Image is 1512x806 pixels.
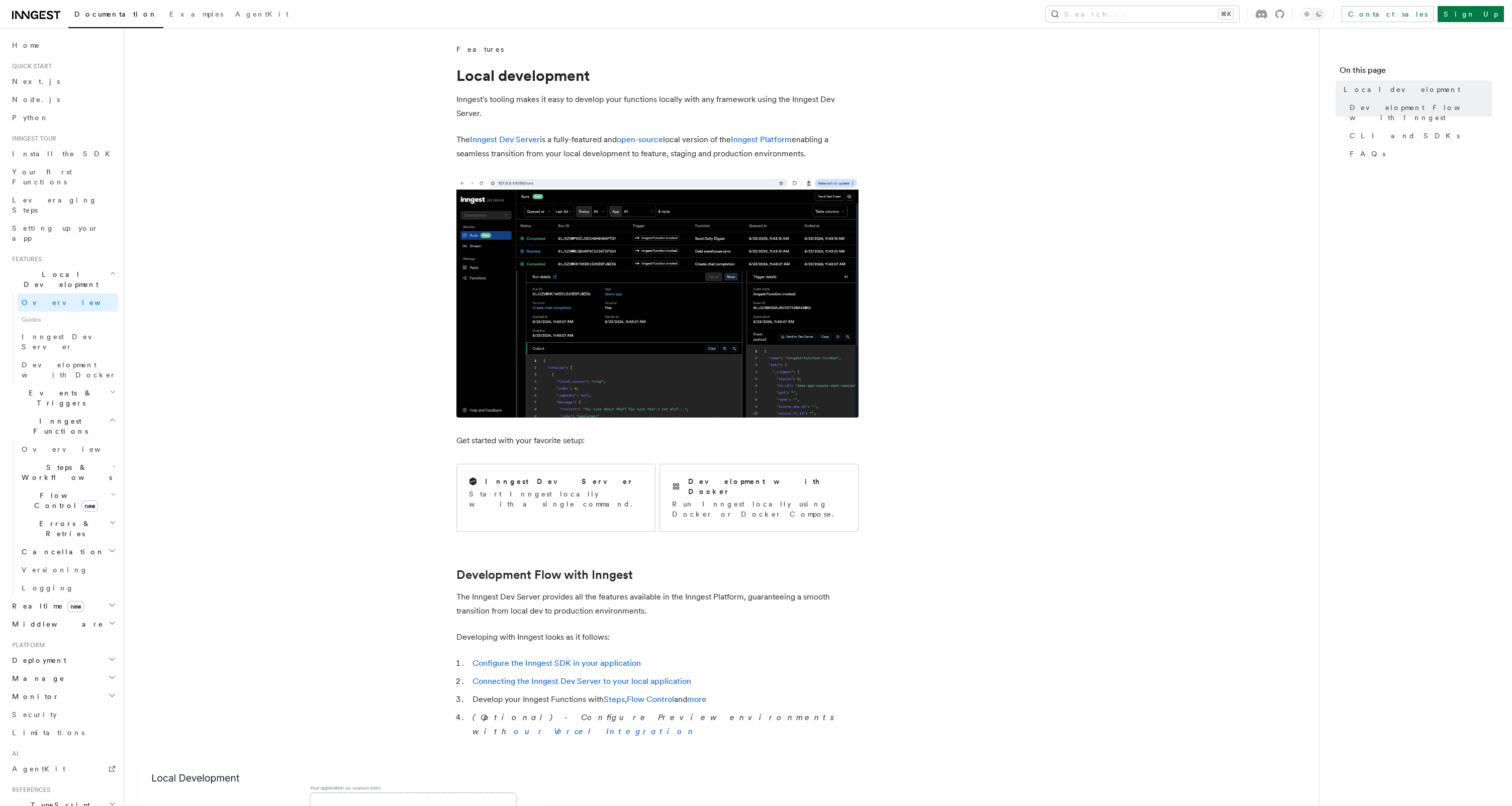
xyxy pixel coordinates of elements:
p: Start Inngest locally with a single command. [469,489,643,509]
span: Events & Triggers [8,388,110,408]
a: Inngest Dev Server [470,135,540,144]
a: Next.js [8,72,118,90]
span: Development Flow with Inngest [1350,103,1492,123]
span: Node.js [12,95,60,104]
span: CLI and SDKs [1350,131,1460,141]
a: more [687,694,706,704]
p: Run Inngest locally using Docker or Docker Compose. [672,499,846,519]
div: Local Development [8,293,118,384]
span: AgentKit [12,765,65,773]
button: Realtimenew [8,597,118,615]
a: Steps [604,694,625,704]
a: Node.js [8,90,118,109]
a: our Vercel Integration [514,727,697,736]
button: Cancellation [18,543,118,561]
a: Inngest Platform [731,135,792,144]
span: Leveraging Steps [12,196,97,214]
a: Setting up your app [8,219,118,247]
span: References [8,786,50,794]
span: Python [12,114,49,122]
span: Overview [22,445,125,453]
a: Security [8,706,118,724]
p: Developing with Inngest looks as it follows: [456,630,859,644]
a: Versioning [18,561,118,579]
a: CLI and SDKs [1346,127,1492,145]
span: Home [12,40,40,50]
span: Features [456,44,504,54]
span: Features [8,255,42,263]
span: Quick start [8,62,52,70]
a: Limitations [8,724,118,742]
div: Inngest Functions [8,440,118,597]
em: (Optional) - Configure Preview environments with [472,713,840,736]
span: Inngest Functions [8,416,109,436]
span: Platform [8,641,45,649]
a: Local development [1340,80,1492,98]
button: Events & Triggers [8,384,118,412]
span: Steps & Workflows [18,462,112,482]
a: Overview [18,440,118,458]
h4: On this page [1340,64,1492,80]
p: The Inngest Dev Server provides all the features available in the Inngest Platform, guaranteeing ... [456,590,859,618]
span: Flow Control [18,490,111,511]
span: Development with Docker [22,361,116,379]
span: Examples [169,10,223,18]
kbd: ⌘K [1219,9,1233,19]
span: AI [8,750,19,758]
button: Local Development [8,265,118,293]
span: Next.js [12,77,60,85]
a: AgentKit [8,760,118,778]
span: Inngest tour [8,135,56,143]
span: Middleware [8,619,104,629]
span: Inngest Dev Server [22,333,108,351]
a: Contact sales [1342,6,1434,22]
button: Deployment [8,651,118,669]
p: The is a fully-featured and local version of the enabling a seamless transition from your local d... [456,133,859,161]
a: Development Flow with Inngest [1346,98,1492,127]
button: Middleware [8,615,118,633]
a: Development Flow with Inngest [456,568,633,582]
span: Guides [18,312,118,328]
a: Python [8,109,118,127]
span: Documentation [74,10,157,18]
a: Inngest Dev Server [18,328,118,356]
span: new [67,601,84,612]
span: Setting up your app [12,224,99,242]
a: open-source [617,135,663,144]
a: Connecting the Inngest Dev Server to your local application [472,676,691,686]
a: Leveraging Steps [8,191,118,219]
a: AgentKit [229,3,295,27]
button: Inngest Functions [8,412,118,440]
span: Local Development [8,269,110,289]
p: Inngest's tooling makes it easy to develop your functions locally with any framework using the In... [456,92,859,121]
a: Home [8,36,118,54]
button: Errors & Retries [18,515,118,543]
a: FAQs [1346,145,1492,163]
button: Manage [8,669,118,687]
span: Deployment [8,655,66,665]
span: Errors & Retries [18,519,109,539]
button: Search...⌘K [1046,6,1239,22]
a: Overview [18,293,118,312]
span: Cancellation [18,547,105,557]
span: AgentKit [235,10,289,18]
span: Versioning [22,566,88,574]
h2: Development with Docker [688,476,846,496]
span: new [81,500,98,512]
span: Install the SDK [12,150,116,158]
a: Install the SDK [8,145,118,163]
p: Get started with your favorite setup: [456,434,859,448]
li: Develop your Inngest Functions with , and [469,692,859,707]
span: Local development [1344,84,1460,94]
button: Steps & Workflows [18,458,118,486]
span: Monitor [8,691,59,701]
a: Documentation [68,3,163,28]
button: Flow Controlnew [18,486,118,515]
span: Limitations [12,729,84,737]
a: Development with DockerRun Inngest locally using Docker or Docker Compose. [659,464,859,532]
img: The Inngest Dev Server on the Functions page [456,177,859,418]
a: Flow Control [627,694,674,704]
span: Overview [22,298,125,307]
h2: Inngest Dev Server [485,476,633,486]
span: Realtime [8,601,84,611]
